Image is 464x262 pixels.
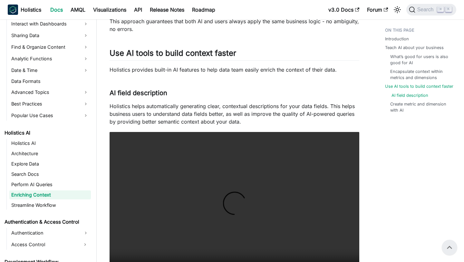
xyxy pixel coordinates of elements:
a: Release Notes [146,5,188,15]
a: Search Docs [9,170,91,179]
a: Architecture [9,149,91,158]
button: Scroll back to top [442,240,457,255]
a: Explore Data [9,159,91,168]
a: Best Practices [9,99,91,109]
h3: AI field description [110,89,359,97]
a: AMQL [67,5,89,15]
p: This approach guarantees that both AI and users always apply the same business logic - no ambigui... [110,17,359,33]
p: Holistics helps automatically generating clear, contextual descriptions for your data fields. Thi... [110,102,359,126]
span: Search [415,7,438,13]
h2: Use AI tools to build context faster [110,48,359,61]
a: Encapsulate context within metrics and dimensions [390,68,451,81]
img: Holistics [8,5,18,15]
kbd: K [445,6,452,12]
a: API [130,5,146,15]
a: Perform AI Queries [9,180,91,189]
a: Sharing Data [9,30,91,41]
button: Expand sidebar category 'Access Control' [79,239,91,250]
a: Holistics AI [9,139,91,148]
a: Introduction [385,36,409,42]
a: Analytic Functions [9,54,91,64]
a: Roadmap [188,5,219,15]
a: Interact with Dashboards [9,19,91,29]
a: Visualizations [89,5,130,15]
a: Streamline Workflow [9,201,91,210]
a: Find & Organize Content [9,42,91,52]
a: Forum [363,5,392,15]
a: v3.0 Docs [324,5,363,15]
a: Authentication & Access Control [3,217,91,227]
a: Date & Time [9,65,91,76]
a: Data Formats [9,77,91,86]
a: Enriching Context [9,190,91,199]
kbd: ⌘ [437,6,444,12]
p: Holistics provides built-in AI features to help data team easily enrich the context of their data. [110,66,359,74]
a: Authentication [9,228,91,238]
a: Popular Use Cases [9,110,91,121]
a: Advanced Topics [9,87,91,97]
a: Access Control [9,239,79,250]
button: Switch between dark and light mode (currently light mode) [392,5,402,15]
a: HolisticsHolistics [8,5,41,15]
a: Docs [46,5,67,15]
a: Teach AI about your business [385,45,444,51]
a: Use AI tools to build context faster [385,83,453,89]
a: Holistics AI [3,128,91,137]
b: Holistics [21,6,41,14]
button: Search (Command+K) [406,4,456,15]
a: Create metric and dimension with AI [390,101,451,113]
a: AI field description [391,92,428,98]
a: What’s good for users is also good for AI [390,54,451,66]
